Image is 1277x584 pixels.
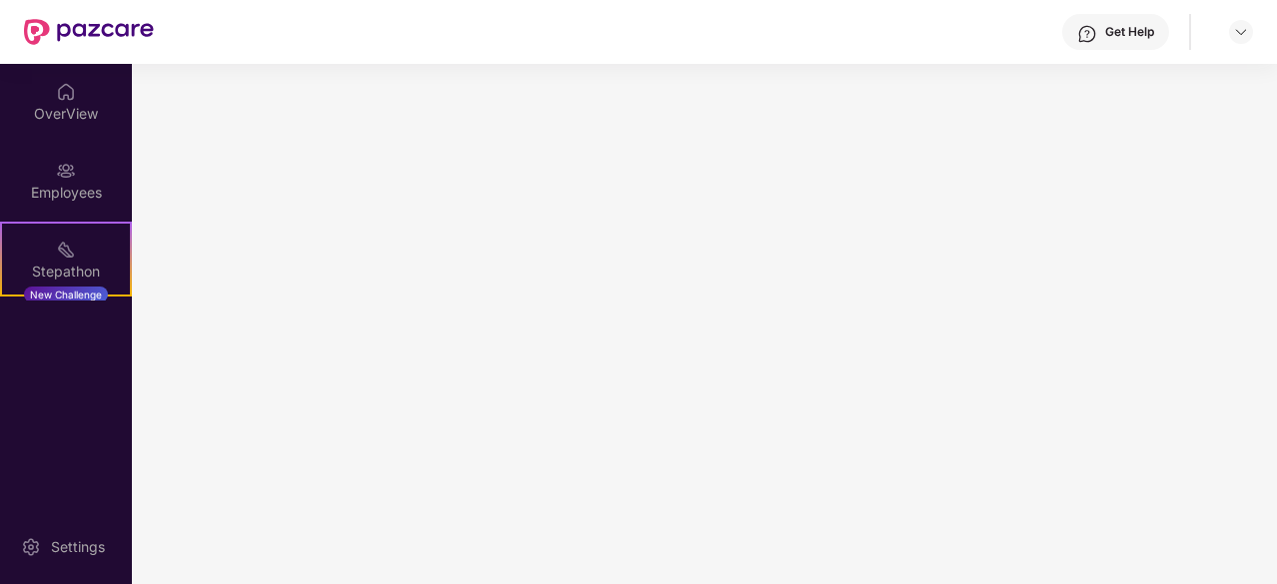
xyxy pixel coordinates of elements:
[56,82,76,102] img: svg+xml;base64,PHN2ZyBpZD0iSG9tZSIgeG1sbnM9Imh0dHA6Ly93d3cudzMub3JnLzIwMDAvc3ZnIiB3aWR0aD0iMjAiIG...
[24,287,108,302] div: New Challenge
[1077,24,1097,44] img: svg+xml;base64,PHN2ZyBpZD0iSGVscC0zMngzMiIgeG1sbnM9Imh0dHA6Ly93d3cudzMub3JnLzIwMDAvc3ZnIiB3aWR0aD...
[56,240,76,260] img: svg+xml;base64,PHN2ZyB4bWxucz0iaHR0cDovL3d3dy53My5vcmcvMjAwMC9zdmciIHdpZHRoPSIyMSIgaGVpZ2h0PSIyMC...
[45,537,111,557] div: Settings
[1105,24,1154,40] div: Get Help
[21,537,41,557] img: svg+xml;base64,PHN2ZyBpZD0iU2V0dGluZy0yMHgyMCIgeG1sbnM9Imh0dHA6Ly93d3cudzMub3JnLzIwMDAvc3ZnIiB3aW...
[56,161,76,181] img: svg+xml;base64,PHN2ZyBpZD0iRW1wbG95ZWVzIiB4bWxucz0iaHR0cDovL3d3dy53My5vcmcvMjAwMC9zdmciIHdpZHRoPS...
[24,19,154,45] img: New Pazcare Logo
[2,262,130,282] div: Stepathon
[1233,24,1249,40] img: svg+xml;base64,PHN2ZyBpZD0iRHJvcGRvd24tMzJ4MzIiIHhtbG5zPSJodHRwOi8vd3d3LnczLm9yZy8yMDAwL3N2ZyIgd2...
